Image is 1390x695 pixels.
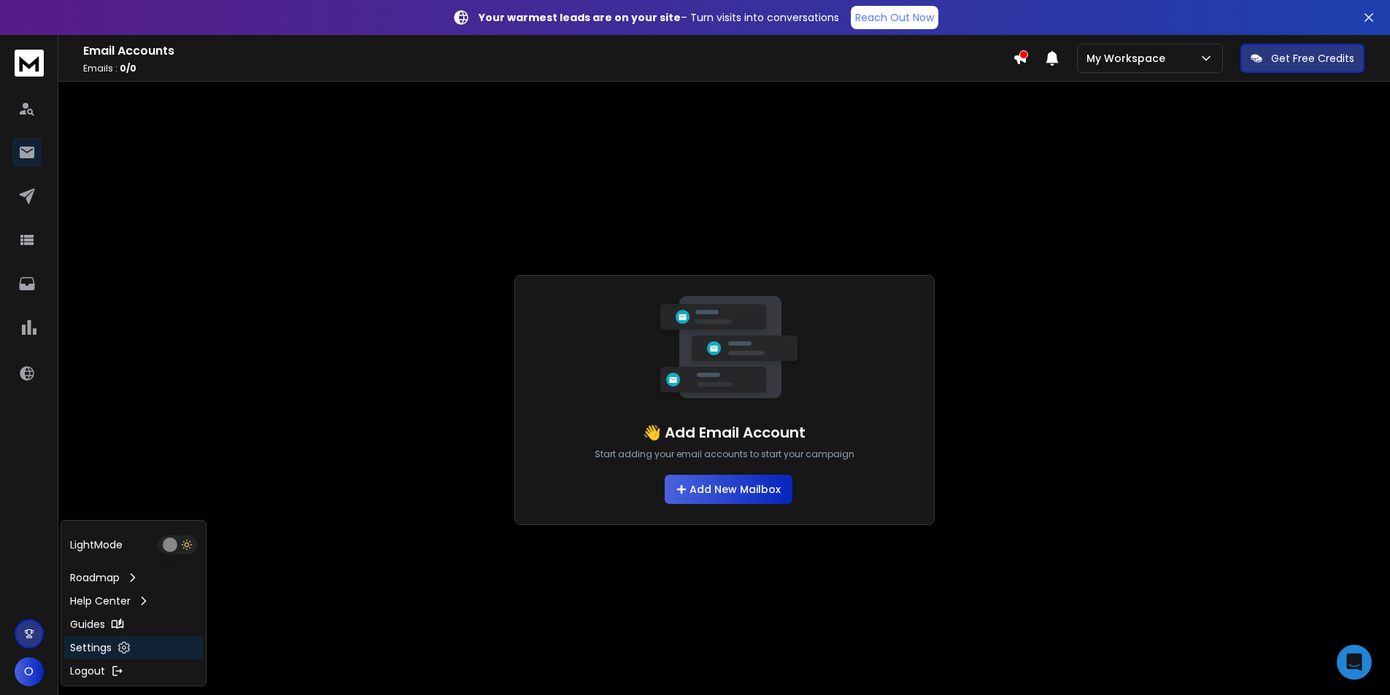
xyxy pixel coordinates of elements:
span: 0 / 0 [120,62,136,74]
button: Add New Mailbox [665,475,792,504]
strong: Your warmest leads are on your site [479,10,681,25]
img: logo [15,50,44,77]
p: Guides [70,617,105,632]
p: Get Free Credits [1271,51,1354,66]
a: Reach Out Now [851,6,938,29]
a: Guides [64,613,203,636]
h1: Email Accounts [83,42,1013,60]
p: My Workspace [1086,51,1171,66]
p: Start adding your email accounts to start your campaign [595,449,854,460]
p: Emails : [83,63,1013,74]
p: Roadmap [70,570,120,585]
p: Light Mode [70,537,123,552]
a: Help Center [64,589,203,613]
h1: 👋 Add Email Account [643,422,806,443]
p: Settings [70,640,112,655]
p: Help Center [70,594,131,608]
a: Roadmap [64,566,203,589]
p: Logout [70,664,105,678]
button: O [15,657,44,686]
a: Settings [64,636,203,659]
button: Get Free Credits [1240,44,1364,73]
p: Reach Out Now [855,10,934,25]
div: Open Intercom Messenger [1337,645,1372,680]
p: – Turn visits into conversations [479,10,839,25]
